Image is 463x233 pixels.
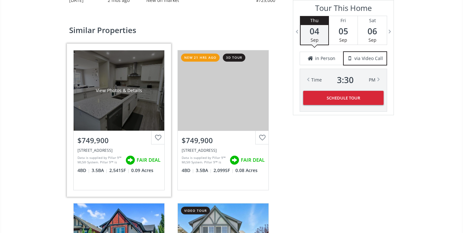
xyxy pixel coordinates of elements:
div: Data is supplied by Pillar 9™ MLS® System. Pillar 9™ is the owner of the copyright in its MLS® Sy... [77,155,122,165]
span: Sep [339,37,347,43]
span: 2,099 SF [213,167,234,174]
a: View Photos & Details$749,900[STREET_ADDRESS]Data is supplied by Pillar 9™ MLS® System. Pillar 9™... [67,44,171,196]
div: Data is supplied by Pillar 9™ MLS® System. Pillar 9™ is the owner of the copyright in its MLS® Sy... [182,155,226,165]
span: 3.5 BA [196,167,212,174]
img: rating icon [228,154,241,167]
div: $749,900 [182,135,265,145]
span: 3 : 30 [337,75,354,84]
div: Time PM [311,75,376,84]
button: Schedule Tour [303,91,384,105]
span: 0.09 Acres [131,167,153,174]
div: 238 Kingfisher Crescent SE, Airdrie, AB T4A 0X7 [77,148,160,153]
div: Fri [329,16,358,25]
h2: Similar properties [69,26,283,34]
span: in Person [315,55,335,62]
div: Thu [301,16,328,25]
span: 04 [301,27,328,36]
span: via Video Call [354,55,383,62]
span: 2,541 SF [109,167,130,174]
div: Sat [358,16,387,25]
div: $749,900 [77,135,160,145]
span: 3.5 BA [92,167,108,174]
div: 1186 Kings Heights Way SE, Airdrie, AB T4A 0S4 [182,148,265,153]
span: 05 [329,27,358,36]
span: 06 [358,27,387,36]
div: View Photos & Details [96,87,142,94]
span: Sep [368,37,377,43]
img: rating icon [124,154,137,167]
span: 4 BD [182,167,194,174]
a: new 21 hrs ago3d tour$749,900[STREET_ADDRESS]Data is supplied by Pillar 9™ MLS® System. Pillar 9™... [171,44,275,196]
h3: Tour This Home [300,4,387,16]
span: FAIR DEAL [137,157,160,163]
span: Sep [311,37,319,43]
span: FAIR DEAL [241,157,265,163]
span: 4 BD [77,167,90,174]
span: 0.08 Acres [235,167,258,174]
